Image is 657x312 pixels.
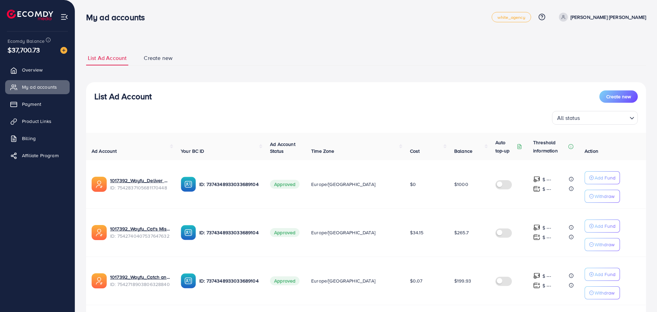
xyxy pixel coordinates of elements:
span: ID: 7542837105681170448 [110,184,170,191]
span: Approved [270,276,300,285]
button: Add Fund [585,220,620,233]
span: Action [585,148,598,154]
div: <span class='underline'>1017392_Wayfu_Catch and Feed_AND</span></br>7542718903806328840 [110,274,170,288]
span: Time Zone [311,148,334,154]
button: Withdraw [585,238,620,251]
a: 1017392_Wayfu_Deliver Till Dawn_AND [110,177,170,184]
p: $ --- [542,175,551,184]
a: 1017392_Wayfu_Cat's Mischief_AND [110,225,170,232]
img: ic-ba-acc.ded83a64.svg [181,177,196,192]
p: $ --- [542,233,551,241]
p: $ --- [542,282,551,290]
button: Add Fund [585,268,620,281]
img: ic-ads-acc.e4c84228.svg [92,225,107,240]
a: Overview [5,63,70,77]
p: Add Fund [595,174,615,182]
span: Your BC ID [181,148,204,154]
img: top-up amount [533,224,540,231]
a: [PERSON_NAME] [PERSON_NAME] [556,13,646,22]
span: ID: 7542740407537647632 [110,233,170,239]
span: Affiliate Program [22,152,59,159]
span: Billing [22,135,36,142]
div: <span class='underline'>1017392_Wayfu_Deliver Till Dawn_AND</span></br>7542837105681170448 [110,177,170,191]
span: Europe/[GEOGRAPHIC_DATA] [311,229,375,236]
a: Billing [5,132,70,145]
span: $37,700.73 [8,45,40,55]
button: Add Fund [585,171,620,184]
span: List Ad Account [88,54,127,62]
img: ic-ads-acc.e4c84228.svg [92,273,107,288]
span: Europe/[GEOGRAPHIC_DATA] [311,277,375,284]
span: Product Links [22,118,51,125]
p: $ --- [542,185,551,193]
p: Withdraw [595,289,614,297]
span: Approved [270,228,300,237]
span: Europe/[GEOGRAPHIC_DATA] [311,181,375,188]
img: top-up amount [533,272,540,279]
a: Affiliate Program [5,149,70,162]
img: ic-ads-acc.e4c84228.svg [92,177,107,192]
p: Auto top-up [495,138,515,155]
button: Withdraw [585,190,620,203]
p: Threshold information [533,138,567,155]
span: Ad Account [92,148,117,154]
a: Product Links [5,114,70,128]
a: 1017392_Wayfu_Catch and Feed_AND [110,274,170,280]
img: logo [7,10,53,20]
span: My ad accounts [22,84,57,90]
span: $265.7 [454,229,469,236]
p: $ --- [542,224,551,232]
span: white_agency [497,15,525,20]
img: top-up amount [533,282,540,289]
span: $0 [410,181,416,188]
button: Withdraw [585,286,620,299]
span: Cost [410,148,420,154]
p: Withdraw [595,240,614,249]
span: Payment [22,101,41,108]
a: My ad accounts [5,80,70,94]
span: ID: 7542718903806328840 [110,281,170,288]
p: ID: 7374348933033689104 [199,277,259,285]
p: $ --- [542,272,551,280]
a: white_agency [492,12,531,22]
p: [PERSON_NAME] [PERSON_NAME] [571,13,646,21]
img: top-up amount [533,176,540,183]
h3: My ad accounts [86,12,150,22]
span: Balance [454,148,472,154]
span: Ad Account Status [270,141,295,154]
span: Create new [144,54,173,62]
img: ic-ba-acc.ded83a64.svg [181,225,196,240]
span: $1000 [454,181,468,188]
img: top-up amount [533,234,540,241]
button: Create new [599,90,638,103]
input: Search for option [582,112,627,123]
div: Search for option [552,111,638,125]
span: Ecomdy Balance [8,38,45,45]
div: <span class='underline'>1017392_Wayfu_Cat's Mischief_AND</span></br>7542740407537647632 [110,225,170,239]
h3: List Ad Account [94,91,152,101]
img: ic-ba-acc.ded83a64.svg [181,273,196,288]
img: menu [60,13,68,21]
p: ID: 7374348933033689104 [199,180,259,188]
span: Overview [22,66,43,73]
img: image [60,47,67,54]
span: Create new [606,93,631,100]
iframe: Chat [628,281,652,307]
span: $34.15 [410,229,424,236]
span: $199.93 [454,277,471,284]
span: Approved [270,180,300,189]
p: ID: 7374348933033689104 [199,228,259,237]
a: Payment [5,97,70,111]
span: $0.07 [410,277,423,284]
img: top-up amount [533,185,540,192]
p: Add Fund [595,270,615,278]
p: Withdraw [595,192,614,200]
p: Add Fund [595,222,615,230]
span: All status [556,113,582,123]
